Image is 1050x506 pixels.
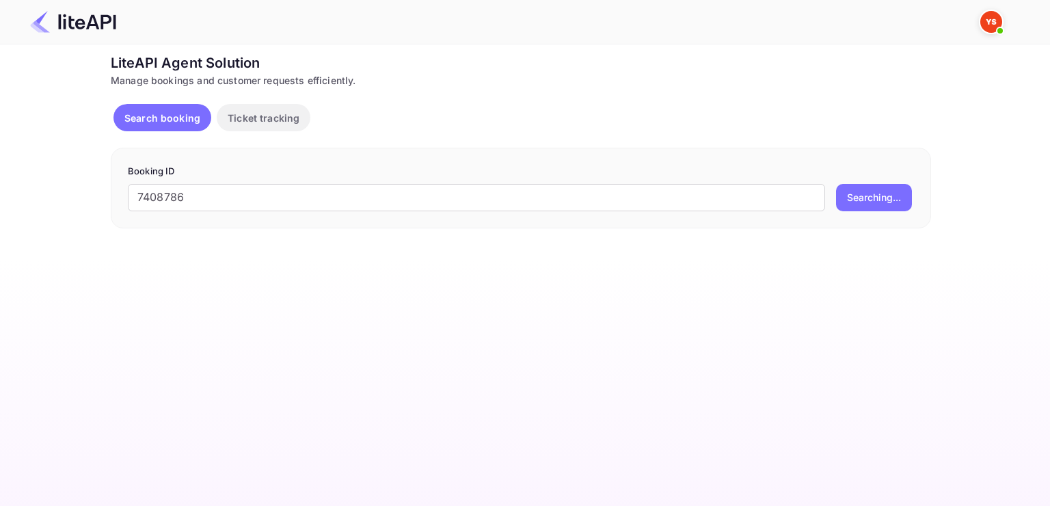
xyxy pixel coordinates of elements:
div: Manage bookings and customer requests efficiently. [111,73,931,88]
input: Enter Booking ID (e.g., 63782194) [128,184,825,211]
img: Yandex Support [980,11,1002,33]
p: Search booking [124,111,200,125]
button: Searching... [836,184,912,211]
img: LiteAPI Logo [30,11,116,33]
p: Booking ID [128,165,914,178]
div: LiteAPI Agent Solution [111,53,931,73]
p: Ticket tracking [228,111,299,125]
